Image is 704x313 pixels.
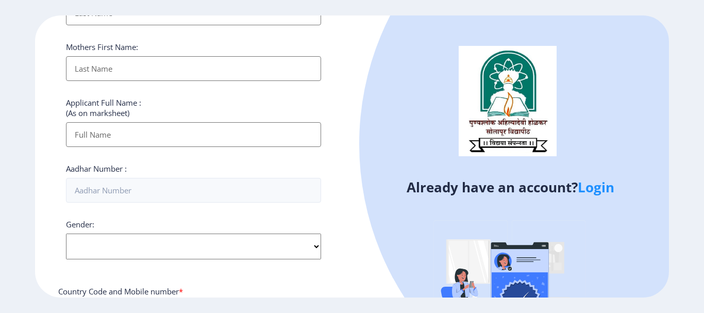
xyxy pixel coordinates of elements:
[578,178,614,196] a: Login
[66,42,138,52] label: Mothers First Name:
[58,286,183,296] label: Country Code and Mobile number
[66,56,321,81] input: Last Name
[66,163,127,174] label: Aadhar Number :
[66,219,94,229] label: Gender:
[360,179,661,195] h4: Already have an account?
[459,46,557,156] img: logo
[66,178,321,203] input: Aadhar Number
[66,97,141,118] label: Applicant Full Name : (As on marksheet)
[66,122,321,147] input: Full Name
